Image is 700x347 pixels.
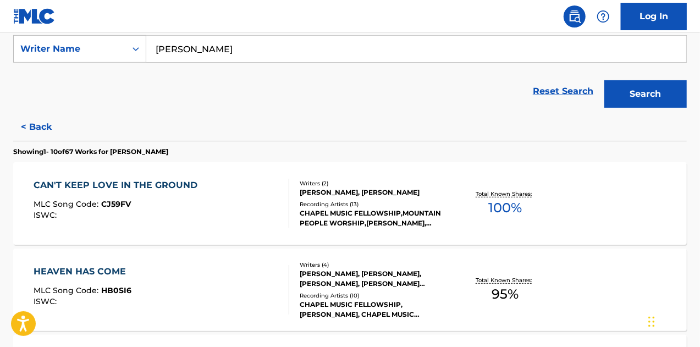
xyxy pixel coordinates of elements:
[34,210,59,220] span: ISWC :
[101,285,131,295] span: HB0SI6
[101,199,131,209] span: CJ59FV
[34,179,203,192] div: CAN'T KEEP LOVE IN THE GROUND
[13,8,56,24] img: MLC Logo
[300,188,449,197] div: [PERSON_NAME], [PERSON_NAME]
[300,291,449,300] div: Recording Artists ( 10 )
[13,35,687,113] form: Search Form
[645,294,700,347] iframe: Chat Widget
[34,265,131,278] div: HEAVEN HAS COME
[564,5,586,27] a: Public Search
[621,3,687,30] a: Log In
[300,208,449,228] div: CHAPEL MUSIC FELLOWSHIP,MOUNTAIN PEOPLE WORSHIP,[PERSON_NAME], CHAPEL MUSIC FELLOWSHIP, MOUNTAIN ...
[476,276,535,284] p: Total Known Shares:
[568,10,581,23] img: search
[13,162,687,245] a: CAN'T KEEP LOVE IN THE GROUNDMLC Song Code:CJ59FVISWC:Writers (2)[PERSON_NAME], [PERSON_NAME]Reco...
[300,269,449,289] div: [PERSON_NAME], [PERSON_NAME], [PERSON_NAME], [PERSON_NAME] [PERSON_NAME]
[300,300,449,320] div: CHAPEL MUSIC FELLOWSHIP,[PERSON_NAME], CHAPEL MUSIC FELLOWSHIP, CHAPEL MUSIC FELLOWSHIP (FEATURIN...
[476,190,535,198] p: Total Known Shares:
[489,198,522,218] span: 100 %
[592,5,614,27] div: Help
[492,284,519,304] span: 95 %
[597,10,610,23] img: help
[13,113,79,141] button: < Back
[648,305,655,338] div: Drag
[34,285,101,295] span: MLC Song Code :
[13,147,168,157] p: Showing 1 - 10 of 67 Works for [PERSON_NAME]
[300,179,449,188] div: Writers ( 2 )
[604,80,687,108] button: Search
[527,79,599,103] a: Reset Search
[34,199,101,209] span: MLC Song Code :
[13,249,687,331] a: HEAVEN HAS COMEMLC Song Code:HB0SI6ISWC:Writers (4)[PERSON_NAME], [PERSON_NAME], [PERSON_NAME], [...
[300,261,449,269] div: Writers ( 4 )
[300,200,449,208] div: Recording Artists ( 13 )
[34,296,59,306] span: ISWC :
[20,42,119,56] div: Writer Name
